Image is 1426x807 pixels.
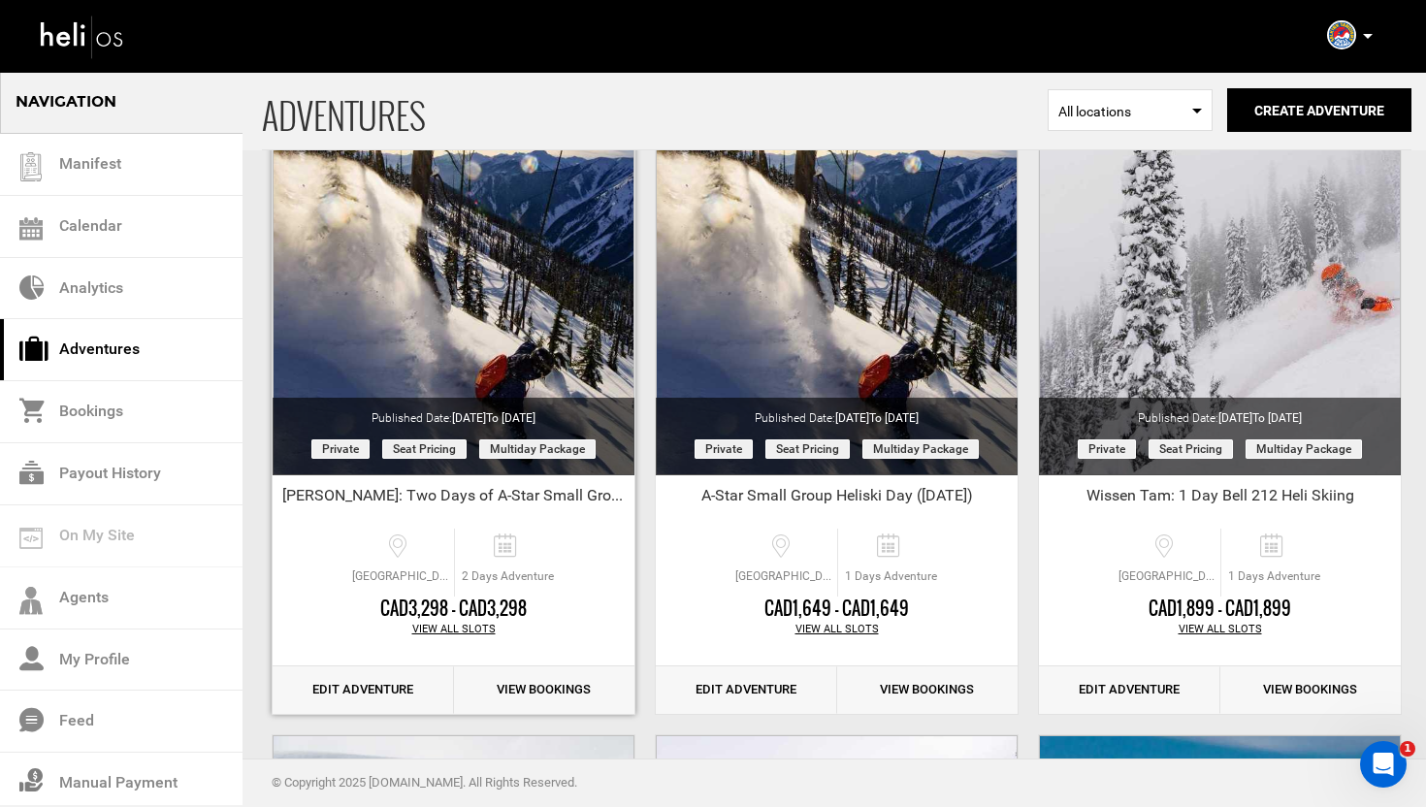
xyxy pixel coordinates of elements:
span: Select box activate [1048,89,1213,131]
iframe: Intercom live chat [1360,741,1407,788]
span: [DATE] [1218,411,1302,425]
a: View Bookings [1220,666,1402,714]
img: calendar.svg [19,217,43,241]
span: Seat Pricing [382,439,467,459]
span: All locations [1058,102,1202,121]
div: [PERSON_NAME]: Two Days of A-Star Small Group Heliskiing [273,485,634,514]
span: ADVENTURES [262,71,1048,149]
div: A-Star Small Group Heliski Day ([DATE]) [656,485,1018,514]
span: 1 Days Adventure [838,568,944,585]
div: CAD1,649 - CAD1,649 [656,597,1018,622]
div: Published Date: [1039,398,1401,427]
span: 1 Days Adventure [1221,568,1327,585]
span: Multiday package [862,439,979,459]
span: 1 [1400,741,1415,757]
a: Edit Adventure [1039,666,1220,714]
span: [GEOGRAPHIC_DATA], [GEOGRAPHIC_DATA], [GEOGRAPHIC_DATA], [GEOGRAPHIC_DATA] [730,568,837,585]
div: Published Date: [273,398,634,427]
img: agents-icon.svg [19,587,43,615]
span: Private [311,439,370,459]
div: Published Date: [656,398,1018,427]
div: View All Slots [1039,622,1401,637]
img: on_my_site.svg [19,528,43,549]
img: guest-list.svg [16,152,46,181]
span: 2 Days Adventure [455,568,561,585]
span: Multiday package [479,439,596,459]
span: Seat Pricing [1149,439,1233,459]
span: Private [1078,439,1136,459]
img: b7c9005a67764c1fdc1ea0aaa7ccaed8.png [1327,20,1356,49]
span: to [DATE] [1252,411,1302,425]
div: View All Slots [656,622,1018,637]
div: View All Slots [273,622,634,637]
span: to [DATE] [869,411,919,425]
div: CAD3,298 - CAD3,298 [273,597,634,622]
span: [GEOGRAPHIC_DATA], [GEOGRAPHIC_DATA], [GEOGRAPHIC_DATA], [GEOGRAPHIC_DATA] [1114,568,1220,585]
img: heli-logo [39,11,126,62]
span: to [DATE] [486,411,535,425]
a: View Bookings [454,666,635,714]
span: [DATE] [452,411,535,425]
span: [DATE] [835,411,919,425]
div: CAD1,899 - CAD1,899 [1039,597,1401,622]
a: Edit Adventure [656,666,837,714]
button: Create Adventure [1227,88,1411,132]
div: Wissen Tam: 1 Day Bell 212 Heli Skiing [1039,485,1401,514]
span: [GEOGRAPHIC_DATA], [GEOGRAPHIC_DATA], [GEOGRAPHIC_DATA], [GEOGRAPHIC_DATA] [347,568,454,585]
span: Private [695,439,753,459]
span: Seat Pricing [765,439,850,459]
a: Edit Adventure [273,666,454,714]
span: Multiday package [1246,439,1362,459]
a: View Bookings [837,666,1019,714]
